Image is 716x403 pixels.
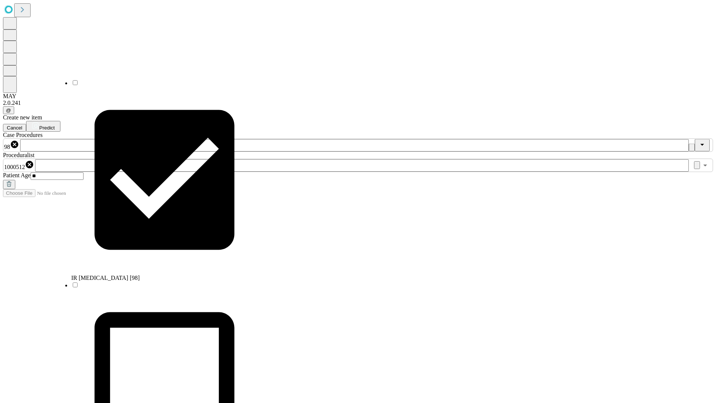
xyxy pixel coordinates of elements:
span: 98 [4,144,10,150]
span: Predict [39,125,54,131]
div: 1000512 [4,160,34,171]
button: Open [700,160,710,171]
div: 98 [4,140,19,150]
span: Cancel [7,125,22,131]
span: Patient Age [3,172,31,178]
button: Clear [694,161,700,169]
button: Predict [26,121,60,132]
span: Create new item [3,114,42,121]
span: Proceduralist [3,152,34,158]
button: Clear [689,144,695,151]
button: Cancel [3,124,26,132]
button: @ [3,106,14,114]
div: 2.0.241 [3,100,713,106]
div: MAY [3,93,713,100]
span: @ [6,107,11,113]
span: 1000512 [4,164,25,170]
span: IR [MEDICAL_DATA] [98] [71,275,140,281]
button: Close [695,139,710,151]
span: Scheduled Procedure [3,132,43,138]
